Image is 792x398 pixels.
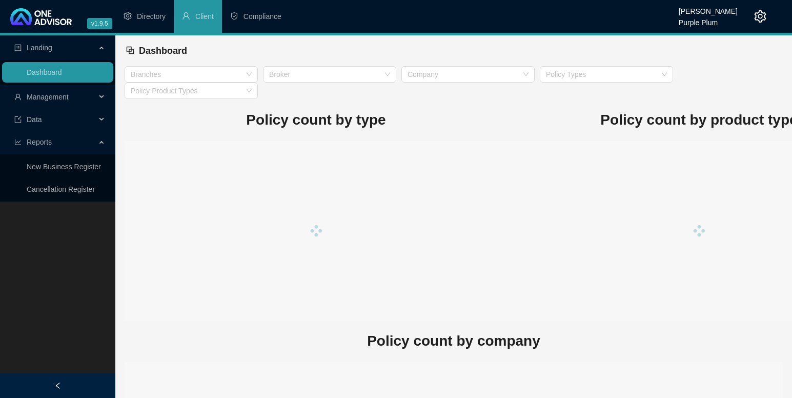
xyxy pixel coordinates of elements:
span: user [182,12,190,20]
img: 2df55531c6924b55f21c4cf5d4484680-logo-light.svg [10,8,72,25]
span: user [14,93,22,101]
span: Landing [27,44,52,52]
span: Data [27,115,42,124]
span: setting [124,12,132,20]
span: block [126,46,135,55]
span: Compliance [243,12,281,21]
span: left [54,382,62,389]
h1: Policy count by type [125,109,507,131]
span: profile [14,44,22,51]
a: New Business Register [27,163,101,171]
div: Purple Plum [679,14,738,25]
span: Client [195,12,214,21]
span: v1.9.5 [87,18,112,29]
span: Management [27,93,69,101]
span: line-chart [14,138,22,146]
div: [PERSON_NAME] [679,3,738,14]
span: Directory [137,12,166,21]
span: Reports [27,138,52,146]
span: import [14,116,22,123]
span: setting [754,10,766,23]
h1: Policy count by company [125,330,783,352]
span: safety [230,12,238,20]
a: Cancellation Register [27,185,95,193]
span: Dashboard [139,46,187,56]
a: Dashboard [27,68,62,76]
